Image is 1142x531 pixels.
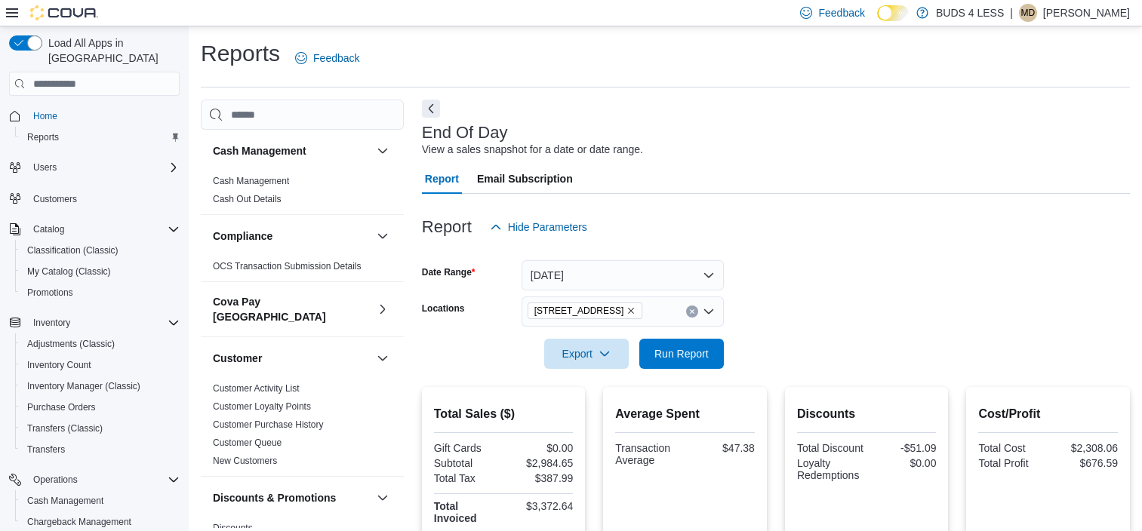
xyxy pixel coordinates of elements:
[936,4,1004,22] p: BUDS 4 LESS
[615,405,755,423] h2: Average Spent
[686,305,698,318] button: Clear input
[877,21,878,22] span: Dark Mode
[27,338,115,350] span: Adjustments (Classic)
[27,287,73,299] span: Promotions
[797,457,863,481] div: Loyalty Redemptions
[3,469,186,490] button: Operations
[3,105,186,127] button: Home
[534,303,624,318] span: [STREET_ADDRESS]
[422,266,476,278] label: Date Range
[434,405,574,423] h2: Total Sales ($)
[422,302,465,315] label: Locations
[3,312,186,333] button: Inventory
[21,440,180,459] span: Transfers
[422,218,472,236] h3: Report
[434,457,500,469] div: Subtotal
[21,440,71,459] a: Transfers
[374,300,392,318] button: Cova Pay [GEOGRAPHIC_DATA]
[15,490,186,511] button: Cash Management
[21,335,121,353] a: Adjustments (Classic)
[703,305,715,318] button: Open list of options
[374,489,392,507] button: Discounts & Promotions
[615,442,682,466] div: Transaction Average
[27,380,140,392] span: Inventory Manager (Classic)
[27,220,180,238] span: Catalog
[213,194,282,204] a: Cash Out Details
[213,490,371,505] button: Discounts & Promotions
[1051,457,1118,469] div: $676.59
[42,35,180,66] span: Load All Apps in [GEOGRAPHIC_DATA]
[27,314,76,332] button: Inventory
[213,143,371,158] button: Cash Management
[15,355,186,376] button: Inventory Count
[213,176,289,186] a: Cash Management
[544,339,629,369] button: Export
[374,142,392,160] button: Cash Management
[818,5,864,20] span: Feedback
[21,262,117,281] a: My Catalog (Classic)
[213,455,277,467] span: New Customers
[434,442,500,454] div: Gift Cards
[654,346,709,361] span: Run Report
[15,333,186,355] button: Adjustments (Classic)
[15,376,186,397] button: Inventory Manager (Classic)
[27,516,131,528] span: Chargeback Management
[3,157,186,178] button: Users
[213,383,300,394] a: Customer Activity List
[27,471,84,489] button: Operations
[27,158,63,176] button: Users
[422,124,508,142] h3: End Of Day
[21,284,180,302] span: Promotions
[15,261,186,282] button: My Catalog (Classic)
[289,43,365,73] a: Feedback
[21,241,125,259] a: Classification (Classic)
[21,377,146,395] a: Inventory Manager (Classic)
[21,513,180,531] span: Chargeback Management
[506,457,573,469] div: $2,984.65
[27,401,96,413] span: Purchase Orders
[27,190,83,208] a: Customers
[484,212,593,242] button: Hide Parameters
[27,158,180,176] span: Users
[201,38,280,69] h1: Reports
[27,495,103,507] span: Cash Management
[1019,4,1037,22] div: Matthew Degrieck
[1043,4,1130,22] p: [PERSON_NAME]
[21,128,180,146] span: Reports
[30,5,98,20] img: Cova
[213,382,300,394] span: Customer Activity List
[213,419,324,431] span: Customer Purchase History
[27,131,59,143] span: Reports
[213,351,262,366] h3: Customer
[27,444,65,456] span: Transfers
[21,335,180,353] span: Adjustments (Classic)
[201,257,404,281] div: Compliance
[374,227,392,245] button: Compliance
[33,474,78,486] span: Operations
[639,339,724,369] button: Run Report
[33,110,57,122] span: Home
[422,100,440,118] button: Next
[27,359,91,371] span: Inventory Count
[21,262,180,281] span: My Catalog (Classic)
[213,490,336,505] h3: Discounts & Promotions
[1021,4,1036,22] span: MD
[21,419,180,437] span: Transfers (Classic)
[313,51,359,66] span: Feedback
[477,164,573,194] span: Email Subscription
[522,260,724,290] button: [DATE]
[15,397,186,418] button: Purchase Orders
[1010,4,1013,22] p: |
[27,471,180,489] span: Operations
[213,401,311,412] a: Customer Loyalty Points
[33,193,77,205] span: Customers
[213,294,371,324] button: Cova Pay [GEOGRAPHIC_DATA]
[877,5,909,21] input: Dark Mode
[27,244,119,256] span: Classification (Classic)
[213,437,282,449] span: Customer Queue
[21,356,97,374] a: Inventory Count
[27,314,180,332] span: Inventory
[213,175,289,187] span: Cash Management
[978,457,1045,469] div: Total Profit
